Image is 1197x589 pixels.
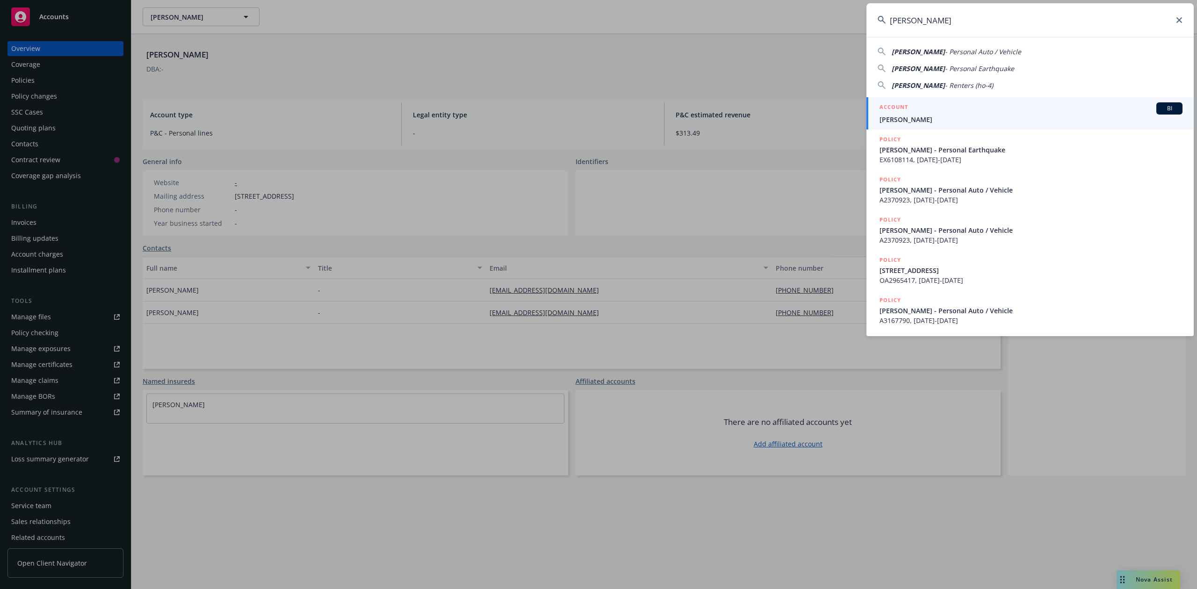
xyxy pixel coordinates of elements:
span: [PERSON_NAME] [892,64,945,73]
span: A3167790, [DATE]-[DATE] [880,316,1183,325]
span: [PERSON_NAME] - Personal Auto / Vehicle [880,306,1183,316]
span: OA2965417, [DATE]-[DATE] [880,275,1183,285]
span: [PERSON_NAME] [892,81,945,90]
h5: POLICY [880,255,901,265]
a: POLICY[PERSON_NAME] - Personal EarthquakeEX6108114, [DATE]-[DATE] [866,129,1194,170]
a: POLICY[PERSON_NAME] - Personal Auto / VehicleA3167790, [DATE]-[DATE] [866,290,1194,330]
span: [PERSON_NAME] - Personal Auto / Vehicle [880,185,1183,195]
h5: POLICY [880,215,901,224]
a: ACCOUNTBI[PERSON_NAME] [866,97,1194,129]
a: POLICY[PERSON_NAME] - Personal Auto / VehicleA2370923, [DATE]-[DATE] [866,170,1194,210]
span: - Personal Auto / Vehicle [945,47,1021,56]
h5: ACCOUNT [880,102,908,114]
span: A2370923, [DATE]-[DATE] [880,235,1183,245]
input: Search... [866,3,1194,37]
span: [PERSON_NAME] - Personal Auto / Vehicle [880,225,1183,235]
span: BI [1160,104,1179,113]
span: [PERSON_NAME] - Personal Earthquake [880,145,1183,155]
span: EX6108114, [DATE]-[DATE] [880,155,1183,165]
span: - Renters (ho-4) [945,81,993,90]
h5: POLICY [880,175,901,184]
span: - Personal Earthquake [945,64,1014,73]
span: A2370923, [DATE]-[DATE] [880,195,1183,205]
span: [PERSON_NAME] [892,47,945,56]
h5: POLICY [880,295,901,305]
span: [PERSON_NAME] [880,115,1183,124]
h5: POLICY [880,135,901,144]
span: [STREET_ADDRESS] [880,266,1183,275]
a: POLICY[PERSON_NAME] - Personal Auto / VehicleA2370923, [DATE]-[DATE] [866,210,1194,250]
a: POLICY[STREET_ADDRESS]OA2965417, [DATE]-[DATE] [866,250,1194,290]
